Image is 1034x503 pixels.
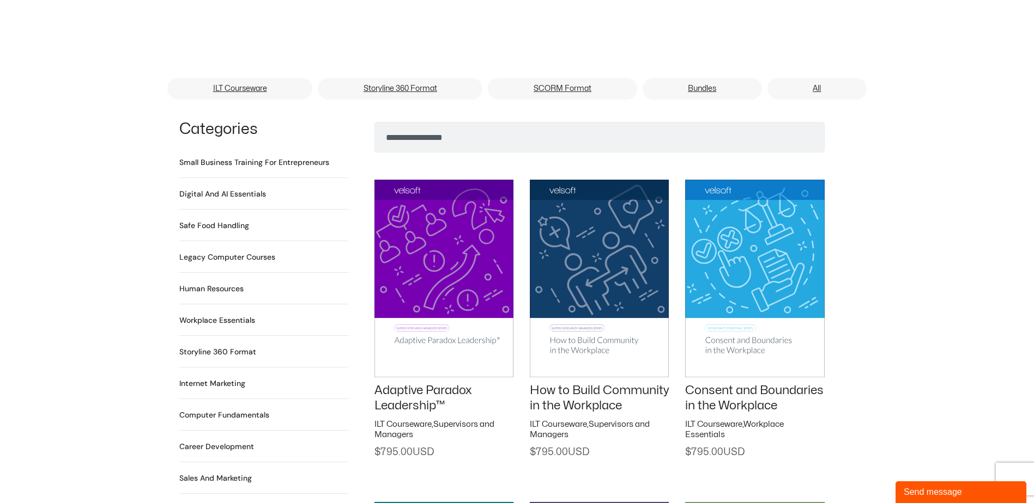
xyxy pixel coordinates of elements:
[179,220,249,231] h2: Safe Food Handling
[179,283,244,295] h2: Human Resources
[179,473,252,484] h2: Sales and Marketing
[179,283,244,295] a: Visit product category Human Resources
[685,420,742,428] a: ILT Courseware
[179,409,269,421] a: Visit product category Computer Fundamentals
[179,378,245,389] h2: Internet Marketing
[179,220,249,231] a: Visit product category Safe Food Handling
[374,447,434,457] span: 795.00
[179,122,348,137] h1: Categories
[685,384,824,412] a: Consent and Boundaries in the Workplace
[530,447,589,457] span: 795.00
[179,251,275,263] a: Visit product category Legacy Computer Courses
[685,447,691,457] span: $
[179,409,269,421] h2: Computer Fundamentals
[685,447,745,457] span: 795.00
[530,420,650,439] a: Supervisors and Managers
[179,441,254,452] h2: Career Development
[896,479,1029,503] iframe: chat widget
[374,447,380,457] span: $
[530,419,669,440] h2: ,
[318,78,482,100] a: Storyline 360 Format
[530,384,669,412] a: How to Build Community in the Workplace
[179,251,275,263] h2: Legacy Computer Courses
[167,78,312,100] a: ILT Courseware
[179,188,266,200] a: Visit product category Digital and AI Essentials
[374,419,513,440] h2: ,
[179,346,256,358] a: Visit product category Storyline 360 Format
[179,315,255,326] h2: Workplace Essentials
[685,419,824,440] h2: ,
[643,78,762,100] a: Bundles
[767,78,867,100] a: All
[179,315,255,326] a: Visit product category Workplace Essentials
[179,157,329,168] a: Visit product category Small Business Training for Entrepreneurs
[530,447,536,457] span: $
[179,188,266,200] h2: Digital and AI Essentials
[179,378,245,389] a: Visit product category Internet Marketing
[167,78,867,103] nav: Menu
[179,473,252,484] a: Visit product category Sales and Marketing
[530,420,587,428] a: ILT Courseware
[179,441,254,452] a: Visit product category Career Development
[374,384,471,412] a: Adaptive Paradox Leadership™
[179,157,329,168] h2: Small Business Training for Entrepreneurs
[374,420,494,439] a: Supervisors and Managers
[179,346,256,358] h2: Storyline 360 Format
[488,78,637,100] a: SCORM Format
[374,420,432,428] a: ILT Courseware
